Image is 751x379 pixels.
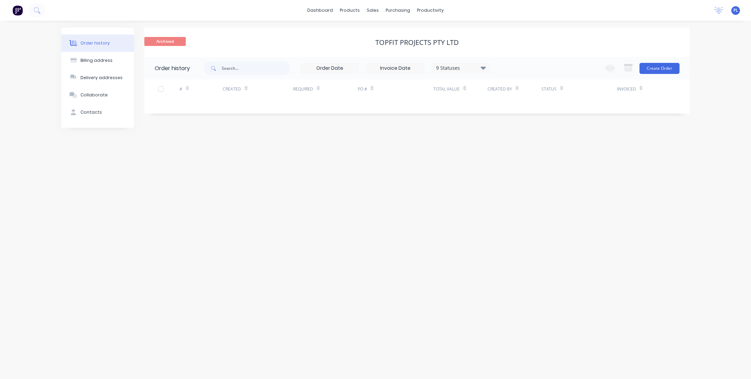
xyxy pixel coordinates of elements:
div: # [180,86,182,92]
input: Order Date [301,63,359,74]
div: PO # [358,86,367,92]
div: # [180,79,223,98]
div: Invoiced [617,79,660,98]
div: purchasing [382,5,414,16]
a: dashboard [304,5,336,16]
button: Delivery addresses [61,69,134,86]
div: Total Value [433,79,487,98]
div: Total Value [433,86,460,92]
div: Order history [80,40,110,46]
button: Create Order [639,63,680,74]
div: Invoiced [617,86,636,92]
div: Contacts [80,109,102,115]
div: sales [363,5,382,16]
div: Created [223,79,293,98]
input: Search... [222,61,290,75]
div: Status [541,79,617,98]
div: Delivery addresses [80,75,123,81]
button: Contacts [61,104,134,121]
div: productivity [414,5,447,16]
div: products [336,5,363,16]
div: Created By [488,79,541,98]
div: Required [293,86,313,92]
div: PO # [358,79,433,98]
div: Created [223,86,241,92]
button: Collaborate [61,86,134,104]
div: Order history [155,64,190,73]
span: Archived [144,37,186,46]
span: PL [733,7,738,13]
input: Invoice Date [366,63,424,74]
div: 9 Statuses [432,64,490,72]
div: Collaborate [80,92,108,98]
div: Status [541,86,557,92]
div: Billing address [80,57,113,64]
div: Topfit Projects Pty Ltd [375,38,459,47]
button: Order history [61,35,134,52]
button: Billing address [61,52,134,69]
div: Created By [488,86,512,92]
img: Factory [12,5,23,16]
div: Required [293,79,358,98]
